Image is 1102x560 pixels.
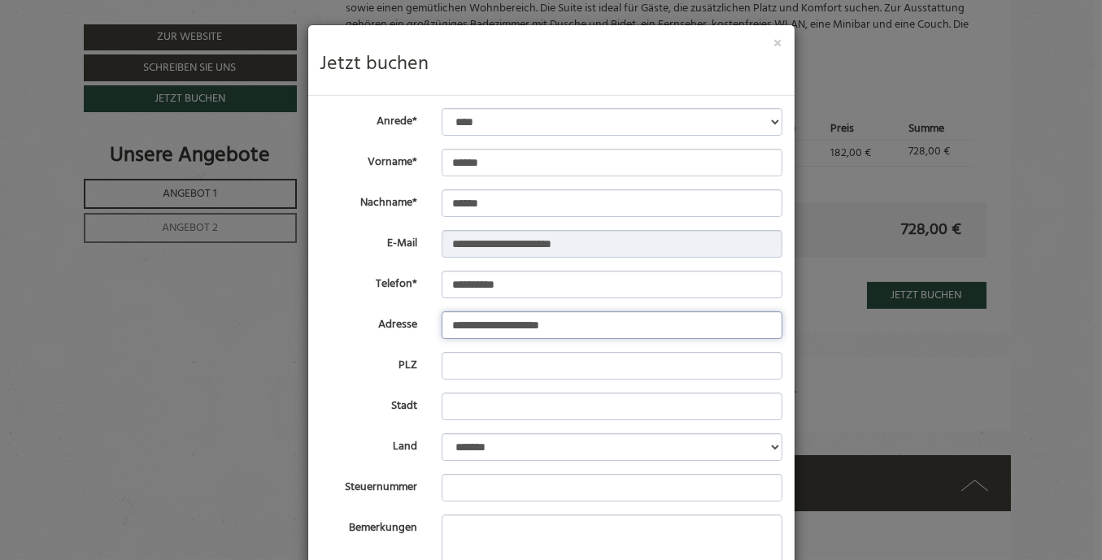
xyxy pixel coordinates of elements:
label: Anrede* [308,108,430,130]
label: Steuernummer [308,474,430,496]
label: E-Mail [308,230,430,252]
h3: Jetzt buchen [320,54,782,75]
label: PLZ [308,352,430,374]
label: Adresse [308,311,430,333]
label: Telefon* [308,271,430,293]
label: Bemerkungen [308,514,430,536]
button: × [774,36,782,53]
label: Nachname* [308,189,430,211]
label: Vorname* [308,149,430,171]
label: Land [308,433,430,455]
label: Stadt [308,393,430,415]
